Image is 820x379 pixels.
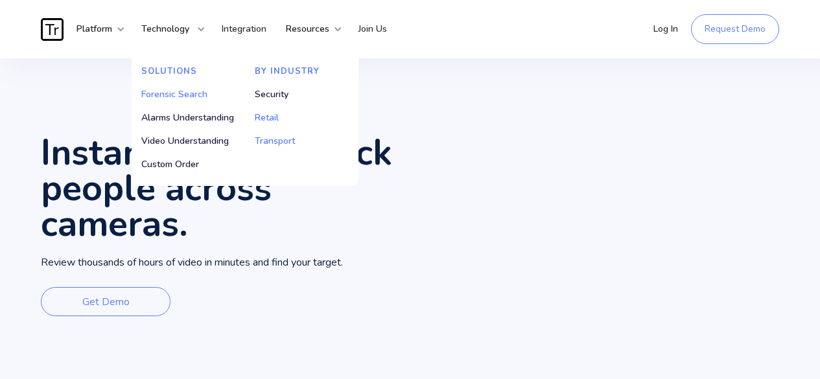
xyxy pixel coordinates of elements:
[141,111,234,124] div: Alarms Understanding
[41,287,170,316] a: Get Demo
[132,10,205,49] div: Technology
[255,111,279,124] div: Retail
[349,10,397,49] a: Join Us
[141,158,199,171] div: Custom Order
[245,83,358,106] a: Security
[245,130,358,153] a: Transport
[132,130,245,153] a: Video Understanding
[286,23,329,35] strong: Resources
[41,18,67,41] a: home
[141,135,229,148] div: Video Understanding
[276,10,342,49] div: Resources
[132,83,245,106] a: Forensic Search
[255,65,320,77] strong: By Industry
[41,255,343,271] p: Review thousands of hours of video in minutes and find your target.
[255,135,295,148] div: Transport
[255,88,288,101] div: Security
[245,106,358,130] a: Retail
[132,49,358,186] nav: Technology
[212,10,276,49] a: Integration
[41,18,64,41] img: Traces Logo
[644,10,688,49] a: Log In
[41,128,392,248] strong: Instantly find & track people across cameras.
[691,14,779,44] a: Request Demo
[141,88,207,101] div: Forensic Search
[67,10,125,49] div: Platform
[76,23,112,35] strong: Platform
[141,65,197,77] strong: Solutions
[132,106,245,130] a: Alarms Understanding
[141,23,189,35] strong: Technology
[132,153,245,176] a: Custom Order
